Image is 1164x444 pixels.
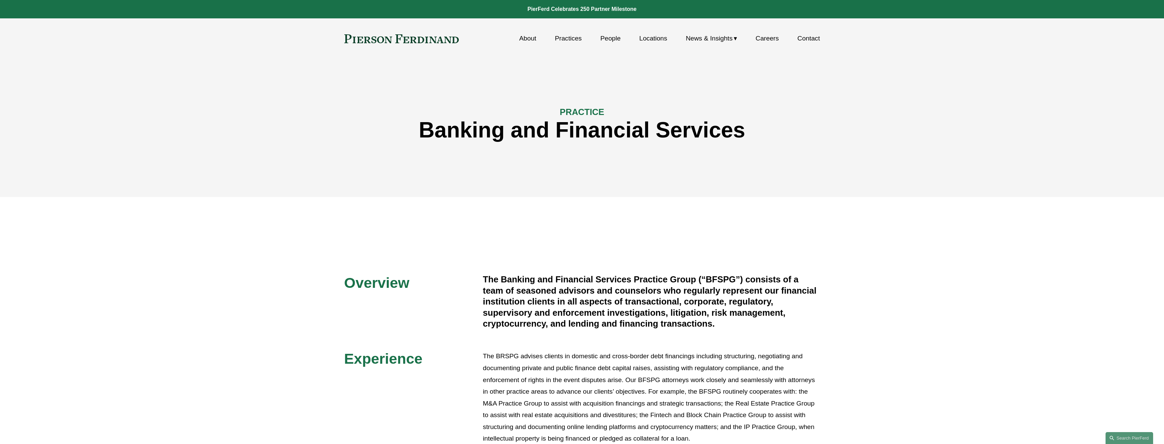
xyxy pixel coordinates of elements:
[344,118,820,143] h1: Banking and Financial Services
[344,275,410,291] span: Overview
[686,33,733,45] span: News & Insights
[344,350,422,367] span: Experience
[639,32,667,45] a: Locations
[483,274,820,329] h4: The Banking and Financial Services Practice Group (“BFSPG”) consists of a team of seasoned adviso...
[1106,432,1153,444] a: Search this site
[797,32,820,45] a: Contact
[519,32,536,45] a: About
[755,32,779,45] a: Careers
[555,32,582,45] a: Practices
[560,107,604,117] span: PRACTICE
[600,32,621,45] a: People
[686,32,737,45] a: folder dropdown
